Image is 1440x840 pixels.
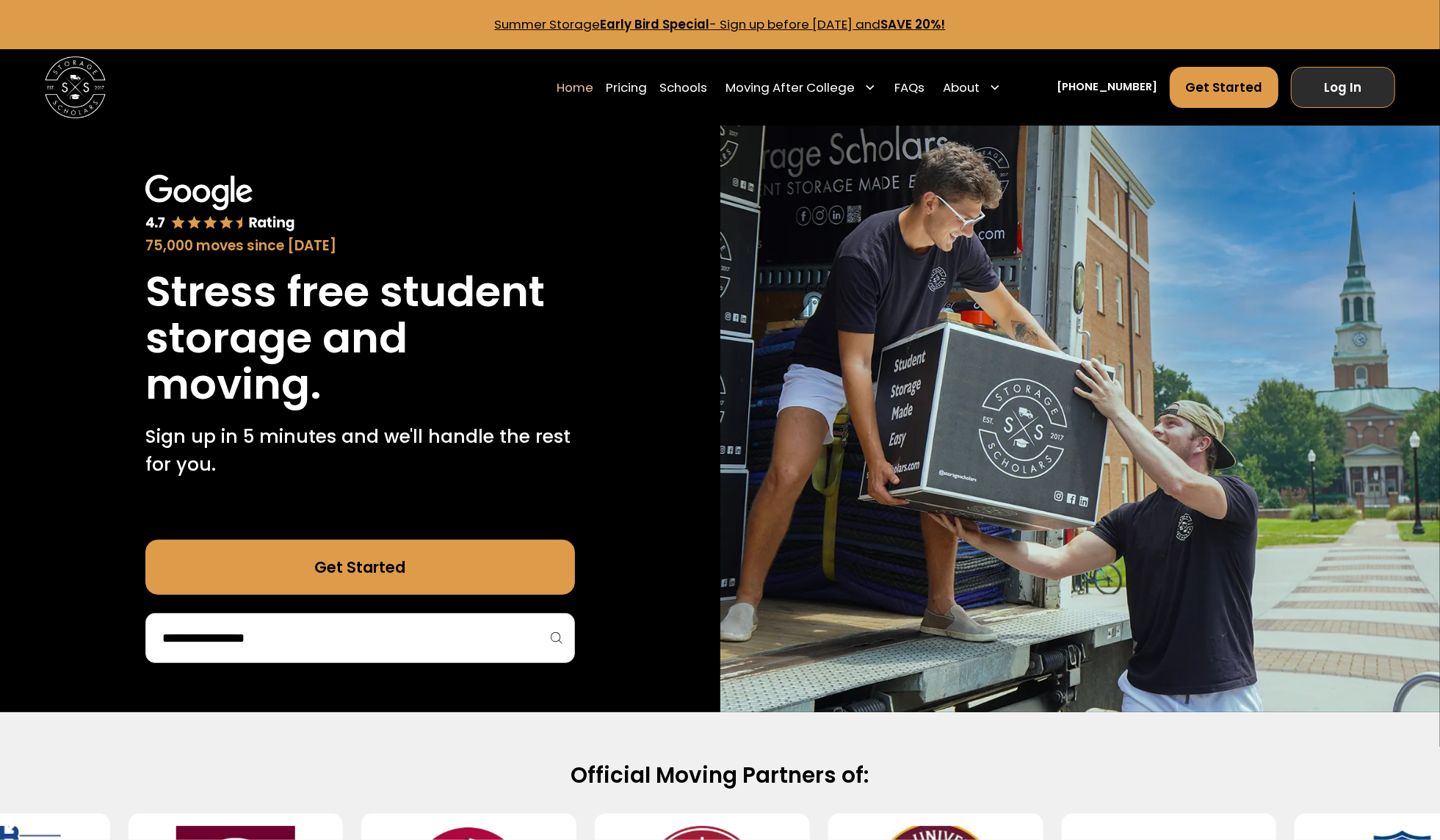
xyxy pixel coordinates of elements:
img: Google 4.7 star rating [145,175,296,232]
a: Get Started [1170,67,1279,108]
a: Get Started [145,540,575,595]
div: 75,000 moves since [DATE] [145,236,575,256]
p: Sign up in 5 minutes and we'll handle the rest for you. [145,423,575,478]
strong: Early Bird Special [601,15,710,33]
a: Schools [659,66,707,109]
div: Moving After College [726,79,855,97]
a: Home [557,66,594,109]
a: FAQs [894,66,925,109]
a: Summer StorageEarly Bird Special- Sign up before [DATE] andSAVE 20%! [495,15,946,33]
a: Log In [1291,67,1395,108]
a: [PHONE_NUMBER] [1057,79,1157,95]
strong: SAVE 20%! [881,15,946,33]
img: Storage Scholars main logo [45,57,106,118]
div: Moving After College [720,66,883,109]
h2: Official Moving Partners of: [229,761,1212,789]
h1: Stress free student storage and moving. [145,269,575,408]
a: Pricing [606,66,647,109]
div: About [937,66,1007,109]
div: About [943,79,980,97]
